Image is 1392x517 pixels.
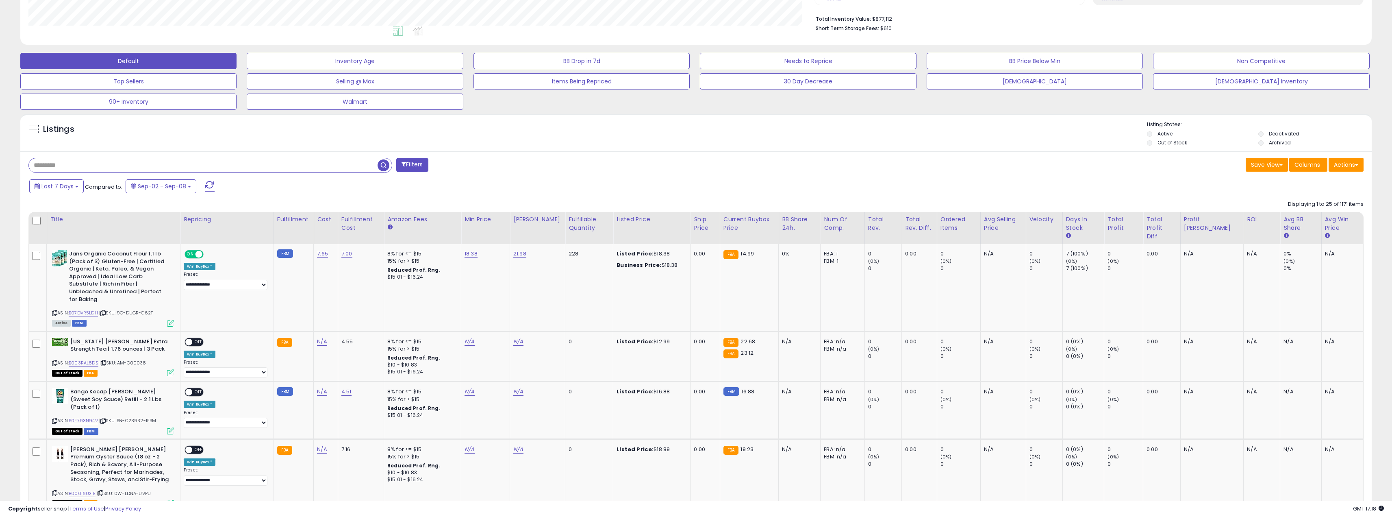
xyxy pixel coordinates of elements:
div: 15% for > $15 [387,257,455,265]
div: Listed Price [617,215,687,224]
span: | SKU: AM-C00038 [100,360,146,366]
div: 0 [868,265,901,272]
div: ASIN: [52,250,174,326]
b: Reduced Prof. Rng. [387,266,441,273]
small: FBA [723,338,738,347]
button: Columns [1289,158,1327,172]
small: (0%) [940,258,952,264]
div: 0.00 [694,250,714,257]
div: 0 [1029,446,1062,453]
div: 0 [1108,338,1143,345]
small: (0%) [1029,454,1041,460]
small: (0%) [940,454,952,460]
div: 0 [940,250,980,257]
div: 0.00 [905,338,931,345]
div: FBM: 1 [824,257,858,265]
small: FBA [277,338,292,347]
a: N/A [317,445,327,454]
small: (0%) [940,396,952,403]
div: 0 [1108,388,1143,395]
div: N/A [984,338,1020,345]
a: B07DVR5LDH [69,310,98,316]
div: [PERSON_NAME] [513,215,562,224]
div: Win BuyBox * [184,458,215,466]
div: 0% [1283,250,1321,257]
span: | SKU: 9O-DUGR-G62T [99,310,153,316]
a: B003RAL8DS [69,360,98,366]
div: 0 (0%) [1066,353,1104,360]
small: FBM [723,387,739,396]
div: Fulfillment [277,215,310,224]
div: Repricing [184,215,270,224]
small: Avg Win Price. [1325,232,1330,240]
b: [US_STATE] [PERSON_NAME] Extra Strength Tea | 1.76 ounces | 3 Pack [70,338,169,355]
a: 7.65 [317,250,328,258]
div: 0 [868,353,901,360]
small: (0%) [1283,258,1295,264]
button: Save View [1246,158,1288,172]
div: 0.00 [1147,338,1174,345]
div: $15.01 - $16.24 [387,412,455,419]
div: $10 - $10.83 [387,362,455,369]
div: $18.38 [617,250,684,257]
b: Reduced Prof. Rng. [387,405,441,412]
small: (0%) [940,346,952,352]
div: 0% [782,250,814,257]
small: (0%) [868,454,880,460]
div: Avg Selling Price [984,215,1023,232]
button: Inventory Age [247,53,463,69]
div: 15% for > $15 [387,345,455,353]
span: 23.12 [741,349,754,357]
a: N/A [513,338,523,346]
span: Sep-02 - Sep-08 [138,182,186,190]
span: 19.23 [741,445,754,453]
div: N/A [1247,388,1274,395]
div: Amazon Fees [387,215,458,224]
button: Walmart [247,94,463,110]
div: N/A [1184,446,1237,453]
div: Title [50,215,177,224]
div: N/A [1325,338,1357,345]
button: Last 7 Days [29,179,84,193]
span: All listings that are currently out of stock and unavailable for purchase on Amazon [52,428,83,435]
span: OFF [192,446,205,453]
div: 0.00 [694,338,714,345]
div: N/A [1283,446,1315,453]
small: (0%) [1066,454,1077,460]
div: 4.55 [341,338,378,345]
span: 16.88 [741,388,754,395]
div: FBA: n/a [824,388,858,395]
div: Ordered Items [940,215,977,232]
div: 0 [1029,403,1062,410]
a: N/A [465,388,474,396]
span: OFF [192,389,205,396]
button: Items Being Repriced [473,73,690,89]
small: (0%) [868,258,880,264]
a: 4.51 [341,388,352,396]
div: 228 [569,250,607,257]
div: 0.00 [905,446,931,453]
b: Listed Price: [617,388,654,395]
div: 0 [1029,388,1062,395]
div: N/A [1184,388,1237,395]
div: 0 [1108,460,1143,468]
div: N/A [1184,338,1237,345]
span: FBA [84,370,98,377]
small: Amazon Fees. [387,224,392,231]
div: seller snap | | [8,505,141,513]
div: ASIN: [52,338,174,376]
img: 41y098y1cuL._SL40_.jpg [52,388,68,404]
span: OFF [202,251,215,258]
span: 2025-09-16 17:18 GMT [1353,505,1384,513]
div: Total Rev. Diff. [905,215,934,232]
div: 0 [868,460,901,468]
button: BB Drop in 7d [473,53,690,69]
div: 0 [940,353,980,360]
div: Win BuyBox * [184,263,215,270]
button: Sep-02 - Sep-08 [126,179,196,193]
div: 0 [1029,338,1062,345]
a: N/A [513,445,523,454]
div: Velocity [1029,215,1059,224]
div: 0 (0%) [1066,403,1104,410]
div: 0 [569,338,607,345]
